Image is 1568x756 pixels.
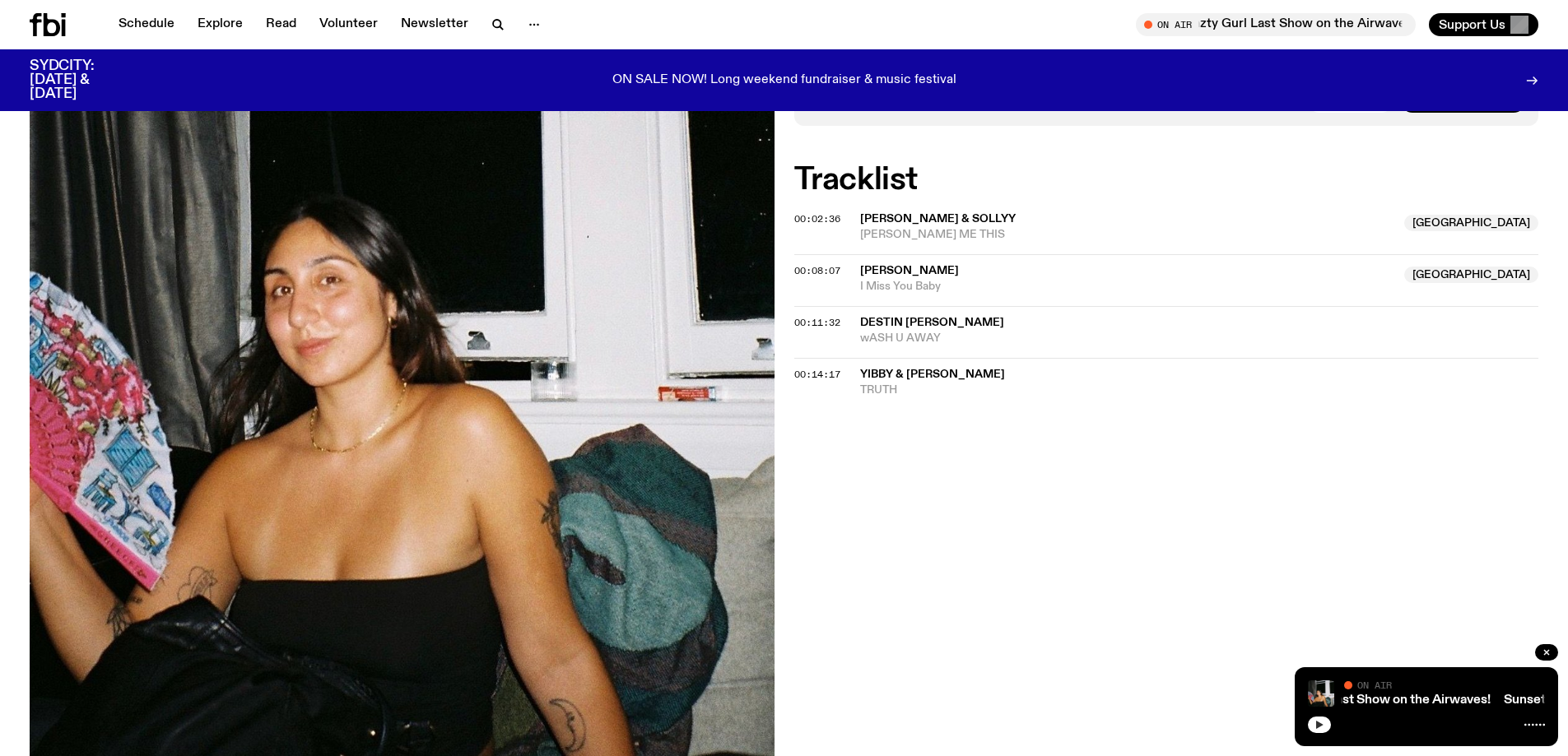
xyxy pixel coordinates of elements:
[794,316,840,329] span: 00:11:32
[1136,13,1416,36] button: On AirSunsets with Nazty Gurl Last Show on the Airwaves!
[860,331,1539,346] span: wASH U AWAY
[860,265,959,276] span: [PERSON_NAME]
[860,213,1016,225] span: [PERSON_NAME] & SOLLYY
[1429,13,1538,36] button: Support Us
[1439,17,1505,32] span: Support Us
[1404,267,1538,283] span: [GEOGRAPHIC_DATA]
[860,369,1005,380] span: YIBBY & [PERSON_NAME]
[188,13,253,36] a: Explore
[109,13,184,36] a: Schedule
[860,227,1395,243] span: [PERSON_NAME] ME THIS
[1357,679,1392,690] span: On Air
[860,383,1539,398] span: TRUTH
[612,73,956,88] p: ON SALE NOW! Long weekend fundraiser & music festival
[794,212,840,225] span: 00:02:36
[794,165,1539,195] h2: Tracklist
[30,59,135,101] h3: SYDCITY: [DATE] & [DATE]
[794,368,840,381] span: 00:14:17
[1184,693,1491,707] a: Sunsets with Nazty Gurl Last Show on the Airwaves!
[860,279,1395,295] span: I Miss You Baby
[794,264,840,277] span: 00:08:07
[309,13,388,36] a: Volunteer
[860,317,1004,328] span: DESTIN [PERSON_NAME]
[391,13,478,36] a: Newsletter
[256,13,306,36] a: Read
[1404,215,1538,231] span: [GEOGRAPHIC_DATA]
